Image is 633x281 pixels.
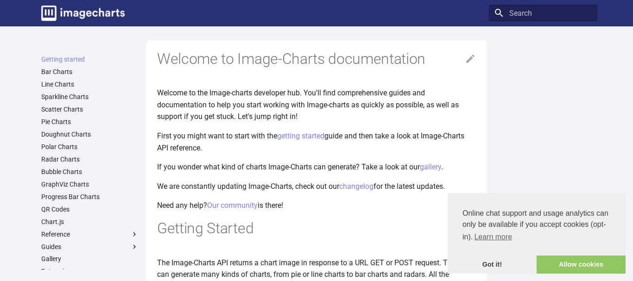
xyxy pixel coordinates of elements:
a: changelog [339,182,373,191]
a: allow cookies [537,256,626,274]
p: First you might want to start with the guide and then take a look at Image-Charts API reference. [157,130,476,154]
span: Online chat support and usage analytics can only be available if you accept cookies (opt-in). [462,208,611,244]
a: Image-Charts documentation [38,2,128,25]
a: Doughnut Charts [41,130,139,138]
a: Our community [207,201,258,210]
a: Chart.js [41,218,139,226]
a: Progress Bar Charts [41,193,139,201]
label: Guides [41,243,139,251]
input: Search [489,5,597,21]
a: Line Charts [41,80,139,88]
a: learn more about cookies [473,230,513,244]
label: Reference [41,230,139,238]
a: Scatter Charts [41,105,139,113]
p: If you wonder what kind of charts Image-Charts can generate? Take a look at our . [157,161,476,173]
div: cookieconsent [448,193,626,274]
a: Bubble Charts [41,168,139,176]
a: dismiss cookie message [448,256,537,274]
a: GraphViz Charts [41,180,139,188]
a: Sparkline Charts [41,93,139,101]
a: Enterprise [41,267,139,275]
a: Bar Charts [41,68,139,76]
a: gallery [420,162,441,171]
p: Need any help? is there! [157,200,476,212]
a: Getting started [41,55,139,63]
h1: Welcome to Image-Charts documentation [157,50,476,69]
img: logo [41,6,125,21]
a: Pie Charts [41,118,139,126]
p: Welcome to the Image-charts developer hub. You'll find comprehensive guides and documentation to ... [157,87,476,123]
a: QR Codes [41,205,139,213]
a: Gallery [41,255,139,263]
a: getting started [277,131,324,140]
a: Polar Charts [41,143,139,151]
p: We are constantly updating Image-Charts, check out our for the latest updates. [157,181,476,193]
h1: Getting Started [157,219,476,238]
a: Radar Charts [41,155,139,163]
